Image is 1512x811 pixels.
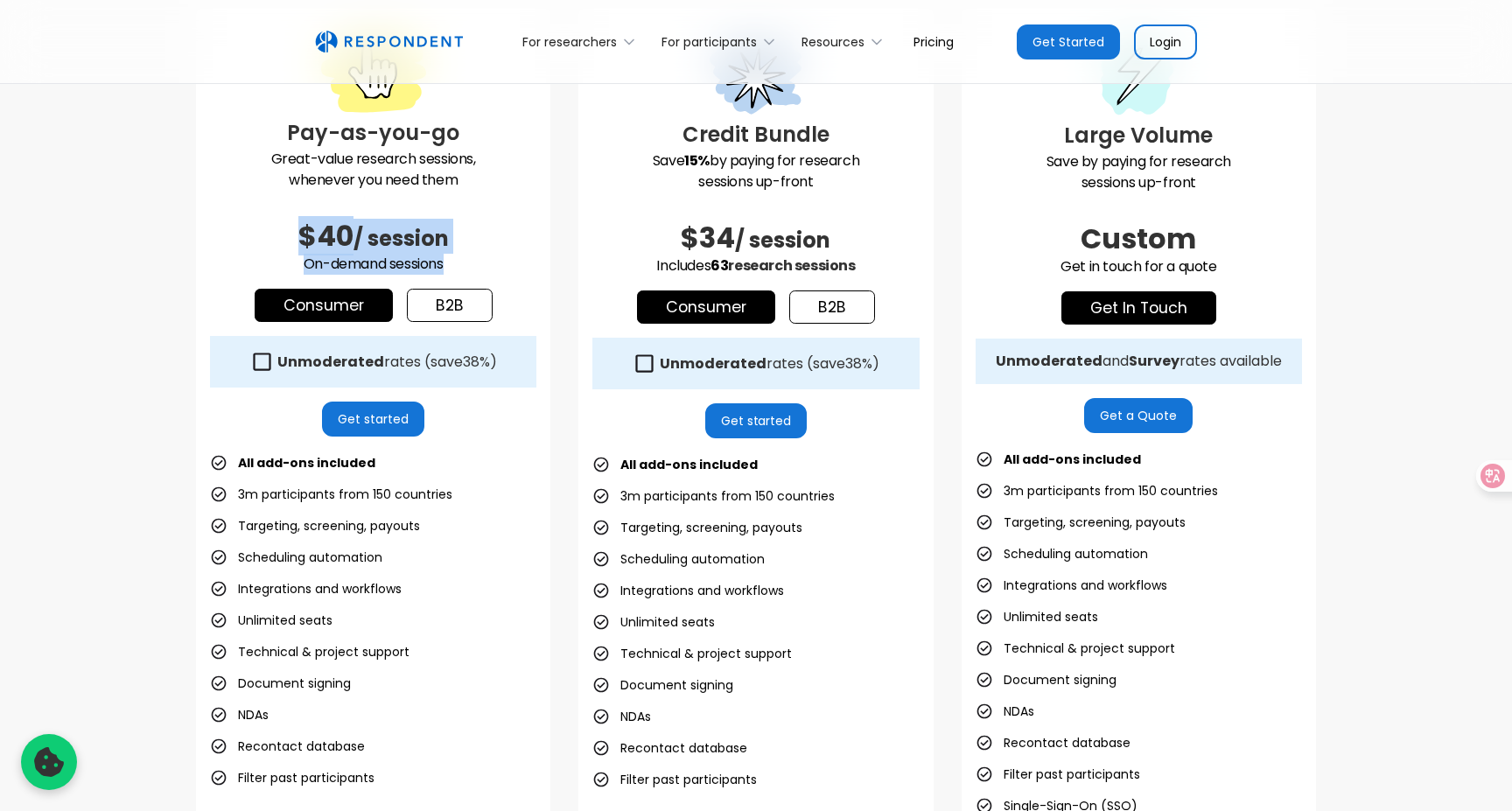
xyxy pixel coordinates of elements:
a: b2b [789,290,875,324]
span: Custom [1081,219,1196,258]
span: research sessions [728,255,855,276]
li: Scheduling automation [210,545,382,570]
li: Filter past participants [976,762,1140,787]
li: Integrations and workflows [592,578,784,603]
li: Document signing [210,671,351,696]
div: For researchers [513,21,652,62]
a: Get started [322,402,424,437]
h3: Large Volume [976,120,1302,151]
strong: Unmoderated [277,352,384,372]
li: Integrations and workflows [210,577,402,601]
li: Technical & project support [592,641,792,666]
strong: Unmoderated [996,351,1102,371]
a: Get Started [1017,24,1120,59]
strong: 15% [684,150,710,171]
strong: All add-ons included [238,454,375,472]
a: b2b [407,289,493,322]
li: Recontact database [210,734,365,759]
strong: Unmoderated [660,353,766,374]
div: rates (save ) [277,353,497,371]
li: Unlimited seats [592,610,715,634]
li: Integrations and workflows [976,573,1167,598]
li: NDAs [976,699,1034,724]
a: Pricing [899,21,968,62]
li: Targeting, screening, payouts [210,514,420,538]
strong: Survey [1129,351,1179,371]
p: Great-value research sessions, whenever you need them [210,149,536,191]
li: Unlimited seats [210,608,332,633]
div: For researchers [522,33,617,51]
a: Login [1134,24,1197,59]
a: Get a Quote [1084,398,1193,433]
li: Targeting, screening, payouts [976,510,1186,535]
div: rates (save ) [660,355,879,373]
span: / session [735,226,830,255]
li: Document signing [976,668,1116,692]
a: get in touch [1061,291,1216,325]
h3: Credit Bundle [592,119,919,150]
a: Get started [705,403,808,438]
li: Document signing [592,673,733,697]
p: On-demand sessions [210,254,536,275]
span: / session [353,224,449,253]
span: 63 [710,255,728,276]
a: Consumer [637,290,775,324]
li: Unlimited seats [976,605,1098,629]
li: Scheduling automation [592,547,765,571]
li: Scheduling automation [976,542,1148,566]
strong: All add-ons included [620,456,758,473]
span: $34 [681,218,735,257]
span: 38% [463,352,490,372]
a: Consumer [255,289,393,322]
li: Recontact database [592,736,747,760]
span: 38% [845,353,872,374]
li: Recontact database [976,731,1130,755]
p: Save by paying for research sessions up-front [976,151,1302,193]
div: For participants [661,33,757,51]
div: and rates available [996,353,1282,370]
p: Includes [592,255,919,276]
li: Filter past participants [210,766,374,790]
div: For participants [652,21,792,62]
li: 3m participants from 150 countries [592,484,835,508]
li: Technical & project support [976,636,1175,661]
li: 3m participants from 150 countries [976,479,1218,503]
div: Resources [792,21,899,62]
div: Resources [801,33,864,51]
h3: Pay-as-you-go [210,117,536,149]
li: Filter past participants [592,767,757,792]
li: Technical & project support [210,640,409,664]
li: NDAs [210,703,269,727]
p: Save by paying for research sessions up-front [592,150,919,192]
strong: All add-ons included [1004,451,1141,468]
li: 3m participants from 150 countries [210,482,452,507]
p: Get in touch for a quote [976,256,1302,277]
a: home [315,31,463,53]
img: Untitled UI logotext [315,31,463,53]
li: NDAs [592,704,651,729]
li: Targeting, screening, payouts [592,515,802,540]
span: $40 [298,216,353,255]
